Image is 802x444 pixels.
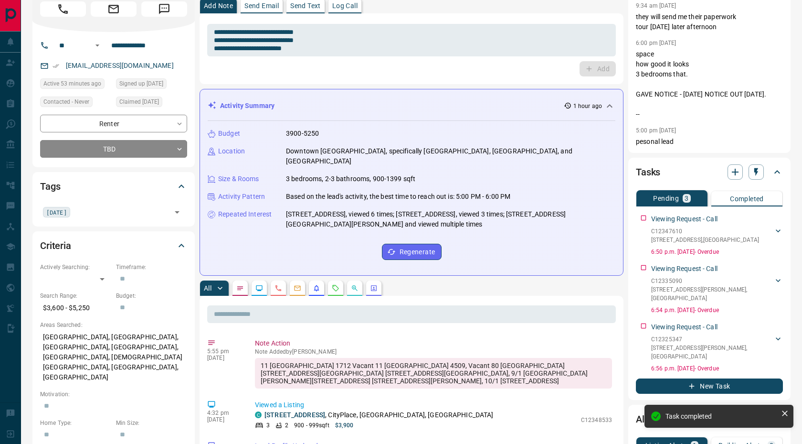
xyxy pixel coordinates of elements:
p: [GEOGRAPHIC_DATA], [GEOGRAPHIC_DATA], [GEOGRAPHIC_DATA], [GEOGRAPHIC_DATA], [GEOGRAPHIC_DATA], [D... [40,329,187,385]
svg: Requests [332,284,339,292]
p: Pending [653,195,679,202]
a: [STREET_ADDRESS] [264,411,325,419]
p: [DATE] [207,355,241,361]
div: Wed Aug 13 2025 [116,78,187,92]
h2: Criteria [40,238,71,253]
p: Budget [218,129,240,139]
p: Actively Searching: [40,263,111,271]
p: 5:55 pm [207,348,241,355]
p: C12348533 [581,416,612,424]
p: Log Call [332,2,358,9]
p: $3,600 - $5,250 [40,300,111,316]
div: C12335090[STREET_ADDRESS][PERSON_NAME],[GEOGRAPHIC_DATA] [651,275,783,304]
span: Email [91,1,137,17]
p: 9:34 am [DATE] [636,2,676,9]
button: Open [92,40,103,51]
button: New Task [636,379,783,394]
span: Message [141,1,187,17]
p: 6:50 p.m. [DATE] - Overdue [651,248,783,256]
p: Note Added by [PERSON_NAME] [255,348,612,355]
p: C12347610 [651,227,759,236]
p: Viewing Request - Call [651,322,718,332]
div: Tasks [636,161,783,184]
svg: Opportunities [351,284,359,292]
p: 6:56 p.m. [DATE] - Overdue [651,364,783,373]
span: Claimed [DATE] [119,97,159,107]
div: C12325347[STREET_ADDRESS][PERSON_NAME],[GEOGRAPHIC_DATA] [651,333,783,363]
p: 900 - 999 sqft [294,421,329,430]
p: 5:00 pm [DATE] [636,127,676,134]
span: [DATE] [46,207,67,217]
p: [STREET_ADDRESS][PERSON_NAME] , [GEOGRAPHIC_DATA] [651,344,773,361]
div: 11 [GEOGRAPHIC_DATA] 1712 Vacant 11 [GEOGRAPHIC_DATA] 4509, Vacant 80 [GEOGRAPHIC_DATA] [STREET_A... [255,358,612,389]
svg: Lead Browsing Activity [255,284,263,292]
h2: Tags [40,179,60,194]
p: 1 hour ago [573,102,602,110]
p: All [204,285,211,292]
p: Viewing Request - Call [651,214,718,224]
div: Wed Aug 13 2025 [116,97,187,110]
button: Open [170,206,184,219]
p: Based on the lead's activity, the best time to reach out is: 5:00 PM - 6:00 PM [286,192,510,202]
span: Contacted - Never [43,97,89,107]
p: [DATE] [207,416,241,423]
p: Timeframe: [116,263,187,271]
p: 4:32 pm [207,410,241,416]
p: Home Type: [40,419,111,427]
div: Criteria [40,234,187,257]
p: Activity Summary [220,101,274,111]
svg: Listing Alerts [313,284,320,292]
p: $3,900 [335,421,354,430]
p: [STREET_ADDRESS][PERSON_NAME] , [GEOGRAPHIC_DATA] [651,285,773,303]
span: Active 53 minutes ago [43,79,101,88]
svg: Email Verified [53,63,59,69]
p: Note Action [255,338,612,348]
p: 3900-5250 [286,129,319,139]
div: condos.ca [255,412,262,418]
p: Downtown [GEOGRAPHIC_DATA], specifically [GEOGRAPHIC_DATA], [GEOGRAPHIC_DATA], and [GEOGRAPHIC_DATA] [286,146,615,166]
p: Completed [730,195,764,202]
div: Activity Summary1 hour ago [208,97,615,115]
p: Min Size: [116,419,187,427]
p: Repeated Interest [218,209,272,219]
svg: Calls [274,284,282,292]
p: [STREET_ADDRESS], viewed 6 times; [STREET_ADDRESS], viewed 3 times; [STREET_ADDRESS][GEOGRAPHIC_D... [286,209,615,229]
svg: Emails [294,284,301,292]
p: Motivation: [40,390,187,399]
h2: Tasks [636,164,660,180]
p: C12325347 [651,335,773,344]
p: Areas Searched: [40,321,187,329]
span: Call [40,1,86,17]
p: Budget: [116,292,187,300]
div: Renter [40,115,187,132]
p: , CityPlace, [GEOGRAPHIC_DATA], [GEOGRAPHIC_DATA] [264,410,494,420]
div: TBD [40,140,187,158]
p: they will send me their paperwork tour [DATE] later afternoon [636,12,783,32]
div: Task completed [665,412,777,420]
p: pesonal lead [636,137,783,147]
p: Viewing Request - Call [651,264,718,274]
p: Add Note [204,2,233,9]
div: C12347610[STREET_ADDRESS],[GEOGRAPHIC_DATA] [651,225,783,246]
p: 2 [285,421,288,430]
p: Size & Rooms [218,174,259,184]
p: space how good it looks 3 bedrooms that. GAVE NOTICE - [DATE] NOTICE OUT [DATE]. -- [636,49,783,119]
div: Alerts [636,408,783,431]
p: 6:54 p.m. [DATE] - Overdue [651,306,783,314]
svg: Agent Actions [370,284,378,292]
p: 3 bedrooms, 2-3 bathrooms, 900-1399 sqft [286,174,415,184]
div: Tags [40,175,187,198]
p: [STREET_ADDRESS] , [GEOGRAPHIC_DATA] [651,236,759,244]
h2: Alerts [636,412,661,427]
p: Activity Pattern [218,192,265,202]
p: Send Text [290,2,321,9]
p: 3 [266,421,270,430]
p: Search Range: [40,292,111,300]
p: 3 [685,195,688,202]
p: C12335090 [651,277,773,285]
p: Location [218,146,245,156]
p: Send Email [244,2,279,9]
p: 6:00 pm [DATE] [636,40,676,46]
a: [EMAIL_ADDRESS][DOMAIN_NAME] [66,62,174,69]
span: Signed up [DATE] [119,79,163,88]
